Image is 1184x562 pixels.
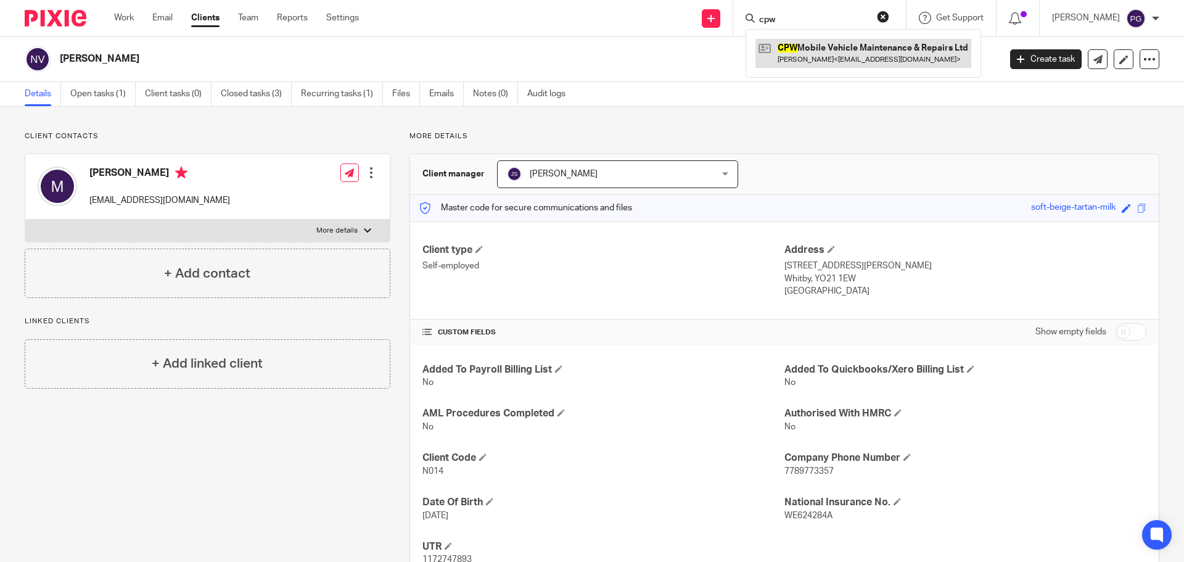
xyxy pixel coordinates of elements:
h4: UTR [422,540,784,553]
h4: + Add linked client [152,354,263,373]
p: More details [316,226,358,236]
span: WE624284A [784,511,832,520]
a: Team [238,12,258,24]
a: Work [114,12,134,24]
a: Emails [429,82,464,106]
span: N014 [422,467,443,476]
p: Linked clients [25,316,390,326]
p: [PERSON_NAME] [1052,12,1120,24]
h4: Authorised With HMRC [784,407,1146,420]
label: Show empty fields [1035,326,1106,338]
img: svg%3E [25,46,51,72]
p: [GEOGRAPHIC_DATA] [784,285,1146,297]
h4: Date Of Birth [422,496,784,509]
img: svg%3E [507,167,522,181]
a: Client tasks (0) [145,82,212,106]
img: Pixie [25,10,86,27]
a: Files [392,82,420,106]
span: No [422,378,434,387]
a: Clients [191,12,220,24]
h3: Client manager [422,168,485,180]
div: soft-beige-tartan-milk [1031,201,1116,215]
p: Whitby, YO21 1EW [784,273,1146,285]
a: Audit logs [527,82,575,106]
i: Primary [175,167,187,179]
h4: [PERSON_NAME] [89,167,230,182]
a: Notes (0) [473,82,518,106]
img: svg%3E [38,167,77,206]
p: [EMAIL_ADDRESS][DOMAIN_NAME] [89,194,230,207]
h4: Client Code [422,452,784,465]
h4: Client type [422,244,784,257]
h4: Address [784,244,1146,257]
span: No [784,423,795,431]
a: Closed tasks (3) [221,82,292,106]
a: Create task [1010,49,1082,69]
h4: Added To Payroll Billing List [422,363,784,376]
span: 7789773357 [784,467,834,476]
span: [DATE] [422,511,448,520]
p: [STREET_ADDRESS][PERSON_NAME] [784,260,1146,272]
p: Master code for secure communications and files [419,202,632,214]
input: Search [758,15,869,26]
span: Get Support [936,14,984,22]
button: Clear [877,10,889,23]
h4: Company Phone Number [784,452,1146,465]
a: Details [25,82,61,106]
a: Email [152,12,173,24]
p: Client contacts [25,131,390,141]
a: Recurring tasks (1) [301,82,383,106]
p: More details [409,131,1159,141]
a: Reports [277,12,308,24]
img: svg%3E [1126,9,1146,28]
span: No [784,378,795,387]
h4: Added To Quickbooks/Xero Billing List [784,363,1146,376]
h4: AML Procedures Completed [422,407,784,420]
span: [PERSON_NAME] [530,170,598,178]
h4: CUSTOM FIELDS [422,328,784,337]
a: Settings [326,12,359,24]
a: Open tasks (1) [70,82,136,106]
p: Self-employed [422,260,784,272]
h4: National Insurance No. [784,496,1146,509]
span: No [422,423,434,431]
h2: [PERSON_NAME] [60,52,805,65]
h4: + Add contact [164,264,250,283]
